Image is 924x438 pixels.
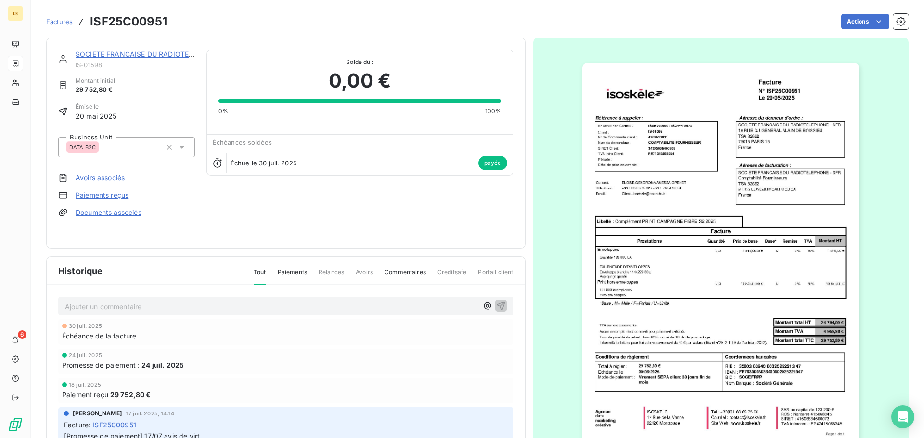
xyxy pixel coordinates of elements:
span: Montant initial [76,76,115,85]
span: 17 juil. 2025, 14:14 [126,411,174,416]
span: 30 juil. 2025 [69,323,102,329]
span: Factures [46,18,73,25]
span: Solde dû : [218,58,501,66]
a: Avoirs associés [76,173,125,183]
div: IS [8,6,23,21]
h3: ISF25C00951 [90,13,167,30]
span: Échue le 30 juil. 2025 [231,159,297,167]
img: Logo LeanPay [8,417,23,432]
span: DATA B2C [69,144,96,150]
span: Historique [58,264,103,277]
span: Creditsafe [437,268,467,284]
span: 18 juil. 2025 [69,382,101,388]
span: 6 [18,330,26,339]
span: Échéances soldées [213,138,272,146]
a: SOCIETE FRANCAISE DU RADIOTELEPHONE - SFR [76,50,240,58]
a: Paiements reçus [76,190,128,200]
span: 0% [218,107,228,115]
a: Documents associés [76,208,141,217]
span: IS-01598 [76,61,195,69]
button: Actions [841,14,889,29]
span: Paiements [278,268,307,284]
span: Paiement reçu [62,389,108,400]
span: 29 752,80 € [110,389,151,400]
span: Émise le [76,102,117,111]
span: Échéance de la facture [62,331,136,341]
span: payée [478,156,507,170]
span: Portail client [478,268,513,284]
span: 24 juil. 2025 [69,352,102,358]
span: Promesse de paiement : [62,360,140,370]
span: ISF25C00951 [92,420,136,430]
span: 29 752,80 € [76,85,115,95]
a: Factures [46,17,73,26]
span: Avoirs [356,268,373,284]
span: 20 mai 2025 [76,111,117,121]
span: Commentaires [385,268,426,284]
span: Relances [319,268,344,284]
span: 24 juil. 2025 [141,360,184,370]
span: 0,00 € [329,66,391,95]
span: Facture : [64,420,90,430]
span: Tout [254,268,266,285]
span: 100% [485,107,501,115]
span: [PERSON_NAME] [73,409,122,418]
div: Open Intercom Messenger [891,405,914,428]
